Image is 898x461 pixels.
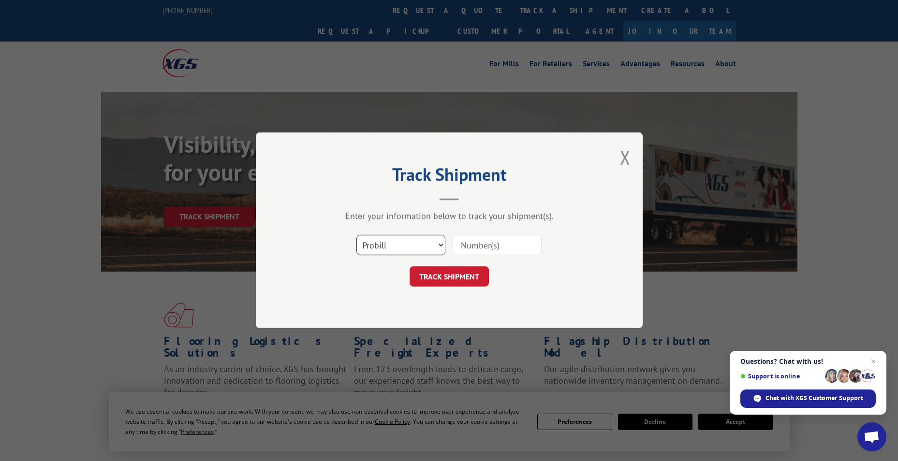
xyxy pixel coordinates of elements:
[740,358,876,365] span: Questions? Chat with us!
[453,235,542,256] input: Number(s)
[740,373,822,380] span: Support is online
[304,168,594,186] h2: Track Shipment
[410,267,489,287] button: TRACK SHIPMENT
[868,356,879,367] span: Close chat
[766,394,863,403] span: Chat with XGS Customer Support
[857,422,886,451] div: Open chat
[620,144,631,170] button: Close modal
[740,389,876,408] div: Chat with XGS Customer Support
[304,211,594,222] div: Enter your information below to track your shipment(s).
